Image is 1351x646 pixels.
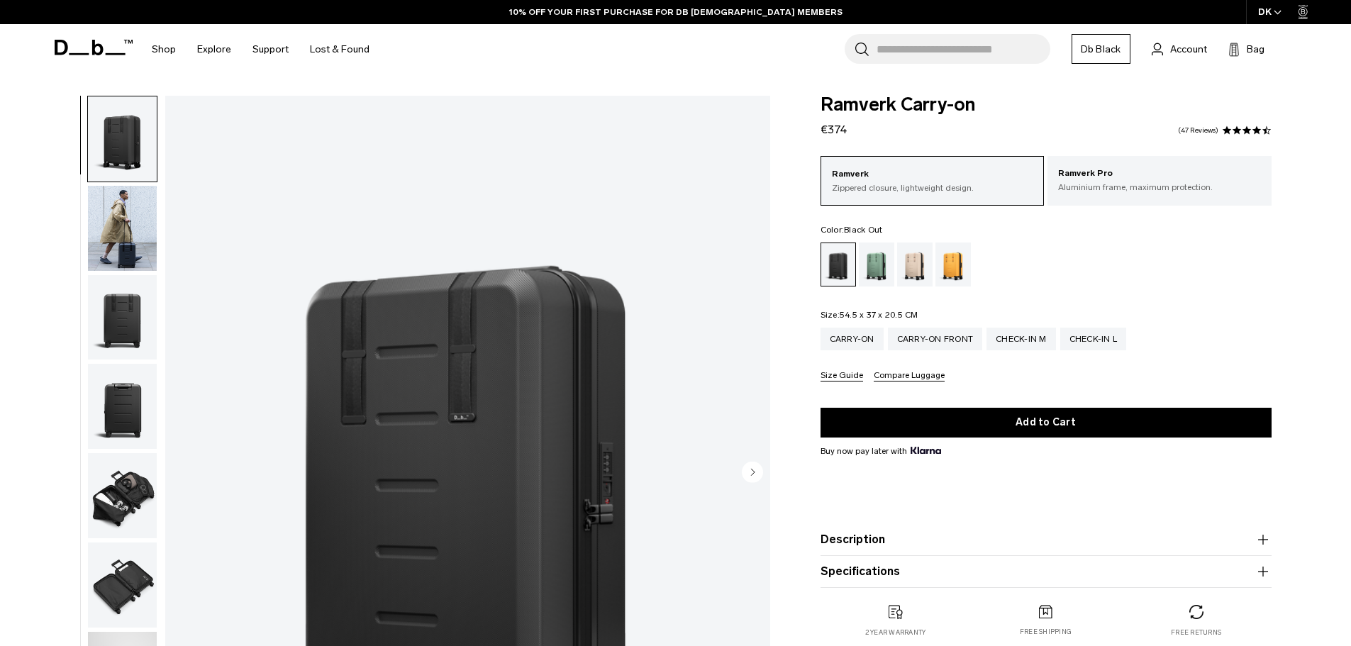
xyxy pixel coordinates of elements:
[742,461,763,485] button: Next slide
[1072,34,1130,64] a: Db Black
[1228,40,1264,57] button: Bag
[897,243,933,286] a: Fogbow Beige
[821,311,918,319] legend: Size:
[821,371,863,382] button: Size Guide
[1020,627,1072,637] p: Free shipping
[88,186,157,271] img: Ramverk Carry-on Black Out
[821,243,856,286] a: Black Out
[1152,40,1207,57] a: Account
[87,185,157,272] button: Ramverk Carry-on Black Out
[87,542,157,628] button: Ramverk Carry-on Black Out
[1247,42,1264,57] span: Bag
[1058,181,1261,194] p: Aluminium frame, maximum protection.
[821,445,941,457] span: Buy now pay later with
[821,96,1272,114] span: Ramverk Carry-on
[865,628,926,637] p: 2 year warranty
[152,24,176,74] a: Shop
[141,24,380,74] nav: Main Navigation
[888,328,983,350] a: Carry-on Front
[1058,167,1261,181] p: Ramverk Pro
[821,225,883,234] legend: Color:
[1047,156,1272,204] a: Ramverk Pro Aluminium frame, maximum protection.
[911,447,941,454] img: {"height" => 20, "alt" => "Klarna"}
[874,371,945,382] button: Compare Luggage
[252,24,289,74] a: Support
[310,24,369,74] a: Lost & Found
[87,363,157,450] button: Ramverk Carry-on Black Out
[87,274,157,361] button: Ramverk Carry-on Black Out
[1171,628,1221,637] p: Free returns
[88,542,157,628] img: Ramverk Carry-on Black Out
[1060,328,1127,350] a: Check-in L
[821,563,1272,580] button: Specifications
[832,182,1033,194] p: Zippered closure, lightweight design.
[986,328,1056,350] a: Check-in M
[197,24,231,74] a: Explore
[87,96,157,182] button: Ramverk Carry-on Black Out
[832,167,1033,182] p: Ramverk
[1178,127,1218,134] a: 47 reviews
[88,364,157,449] img: Ramverk Carry-on Black Out
[1170,42,1207,57] span: Account
[821,531,1272,548] button: Description
[88,453,157,538] img: Ramverk Carry-on Black Out
[844,225,882,235] span: Black Out
[859,243,894,286] a: Green Ray
[87,452,157,539] button: Ramverk Carry-on Black Out
[821,123,847,136] span: €374
[88,96,157,182] img: Ramverk Carry-on Black Out
[509,6,843,18] a: 10% OFF YOUR FIRST PURCHASE FOR DB [DEMOGRAPHIC_DATA] MEMBERS
[840,310,918,320] span: 54.5 x 37 x 20.5 CM
[821,408,1272,438] button: Add to Cart
[935,243,971,286] a: Parhelion Orange
[88,275,157,360] img: Ramverk Carry-on Black Out
[821,328,884,350] a: Carry-on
